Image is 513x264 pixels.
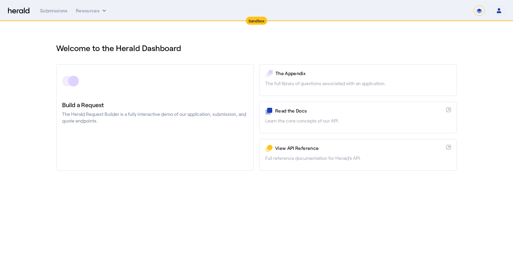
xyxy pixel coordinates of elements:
p: The Herald Request Builder is a fully interactive demo of our application, submission, and quote ... [62,111,248,124]
a: The AppendixThe full library of questions associated with an application. [259,64,457,96]
a: Read the DocsLearn the core concepts of our API. [259,101,457,134]
button: Resources dropdown menu [76,7,108,14]
a: Build a RequestThe Herald Request Builder is a fully interactive demo of our application, submiss... [56,64,254,171]
p: Learn the core concepts of our API. [265,117,451,124]
a: View API ReferenceFull reference documentation for Herald's API. [259,139,457,171]
h3: Build a Request [62,100,248,109]
p: Full reference documentation for Herald's API. [265,155,451,162]
p: Read the Docs [275,107,444,114]
p: View API Reference [275,145,444,152]
p: The full library of questions associated with an application. [265,80,451,87]
div: Sandbox [246,17,268,25]
h1: Welcome to the Herald Dashboard [56,43,457,53]
p: The Appendix [276,70,451,77]
div: Submissions [40,7,68,14]
img: Herald Logo [8,8,29,14]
